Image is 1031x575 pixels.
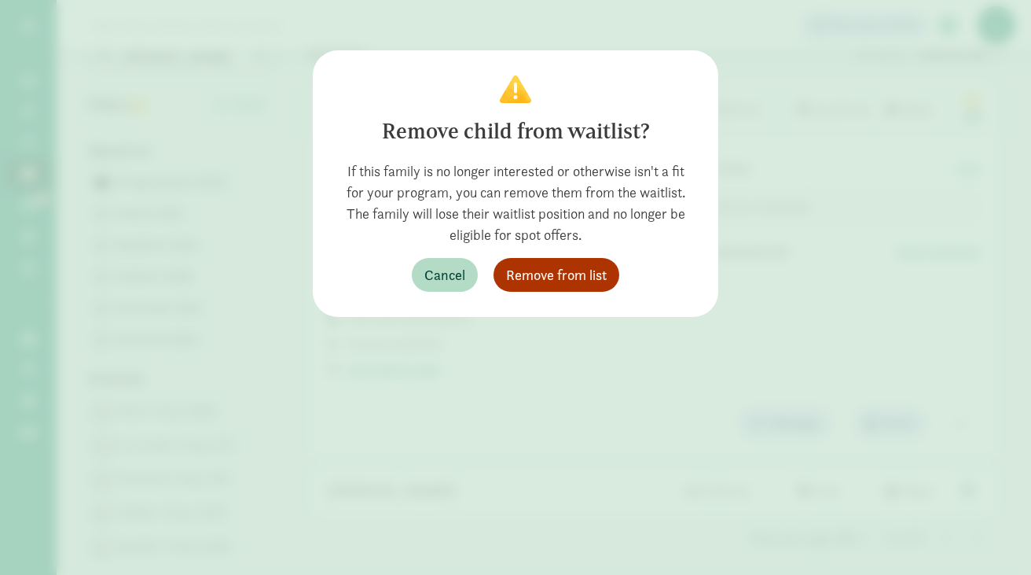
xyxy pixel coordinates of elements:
[493,258,619,292] button: Remove from list
[952,499,1031,575] iframe: Chat Widget
[338,160,693,245] div: If this family is no longer interested or otherwise isn't a fit for your program, you can remove ...
[500,76,531,103] img: Confirm
[424,264,465,286] span: Cancel
[338,116,693,148] div: Remove child from waitlist?
[412,258,478,292] button: Cancel
[506,264,607,286] span: Remove from list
